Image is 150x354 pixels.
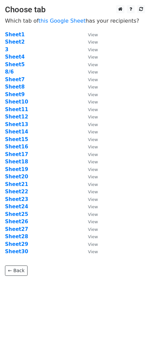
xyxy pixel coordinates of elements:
[5,129,28,135] a: Sheet14
[5,54,25,60] a: Sheet4
[88,234,98,239] small: View
[5,181,28,187] a: Sheet21
[88,114,98,119] small: View
[5,219,28,225] a: Sheet26
[5,91,25,97] a: Sheet9
[88,137,98,142] small: View
[5,159,28,165] a: Sheet18
[88,182,98,187] small: View
[88,242,98,247] small: View
[5,211,28,217] strong: Sheet25
[81,166,98,172] a: View
[5,114,28,120] a: Sheet12
[5,249,28,255] a: Sheet30
[5,32,25,38] a: Sheet1
[88,197,98,202] small: View
[88,107,98,112] small: View
[81,189,98,195] a: View
[5,151,28,157] a: Sheet17
[5,189,28,195] strong: Sheet22
[5,84,25,90] a: Sheet8
[88,249,98,254] small: View
[88,55,98,60] small: View
[81,129,98,135] a: View
[5,226,28,232] a: Sheet27
[5,166,28,172] a: Sheet19
[5,106,28,112] a: Sheet11
[88,219,98,224] small: View
[81,204,98,210] a: View
[88,32,98,37] small: View
[5,196,28,202] a: Sheet23
[5,144,28,150] a: Sheet16
[81,106,98,112] a: View
[5,17,145,24] p: Which tab of has your recipients?
[5,265,28,276] a: ← Back
[81,32,98,38] a: View
[5,174,28,180] a: Sheet20
[81,144,98,150] a: View
[81,39,98,45] a: View
[88,62,98,67] small: View
[81,69,98,75] a: View
[5,241,28,247] strong: Sheet29
[81,47,98,53] a: View
[5,47,8,53] a: 3
[81,99,98,105] a: View
[81,249,98,255] a: View
[81,114,98,120] a: View
[81,181,98,187] a: View
[81,121,98,127] a: View
[5,39,25,45] a: Sheet2
[81,196,98,202] a: View
[5,204,28,210] a: Sheet24
[81,77,98,83] a: View
[5,69,14,75] a: 8/6
[5,5,145,15] h3: Choose tab
[88,122,98,127] small: View
[5,77,25,83] strong: Sheet7
[5,121,28,127] a: Sheet13
[88,167,98,172] small: View
[88,152,98,157] small: View
[5,99,28,105] a: Sheet10
[5,136,28,142] a: Sheet15
[5,234,28,240] a: Sheet28
[88,85,98,89] small: View
[88,77,98,82] small: View
[88,40,98,45] small: View
[81,91,98,97] a: View
[81,174,98,180] a: View
[81,219,98,225] a: View
[88,144,98,149] small: View
[81,62,98,68] a: View
[88,204,98,209] small: View
[88,227,98,232] small: View
[88,129,98,134] small: View
[88,47,98,52] small: View
[38,18,86,24] a: this Google Sheet
[88,189,98,194] small: View
[88,92,98,97] small: View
